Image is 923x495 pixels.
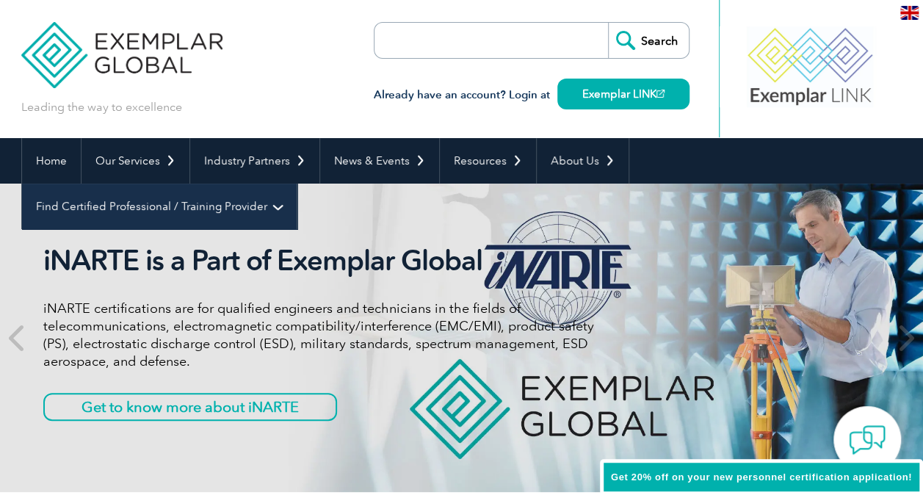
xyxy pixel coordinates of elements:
[900,6,919,20] img: en
[21,99,182,115] p: Leading the way to excellence
[43,244,594,278] h2: iNARTE is a Part of Exemplar Global
[608,23,689,58] input: Search
[22,184,297,229] a: Find Certified Professional / Training Provider
[557,79,689,109] a: Exemplar LINK
[43,393,337,421] a: Get to know more about iNARTE
[440,138,536,184] a: Resources
[22,138,81,184] a: Home
[611,471,912,483] span: Get 20% off on your new personnel certification application!
[374,86,689,104] h3: Already have an account? Login at
[656,90,665,98] img: open_square.png
[320,138,439,184] a: News & Events
[849,422,886,458] img: contact-chat.png
[537,138,629,184] a: About Us
[43,300,594,370] p: iNARTE certifications are for qualified engineers and technicians in the fields of telecommunicat...
[82,138,189,184] a: Our Services
[190,138,319,184] a: Industry Partners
